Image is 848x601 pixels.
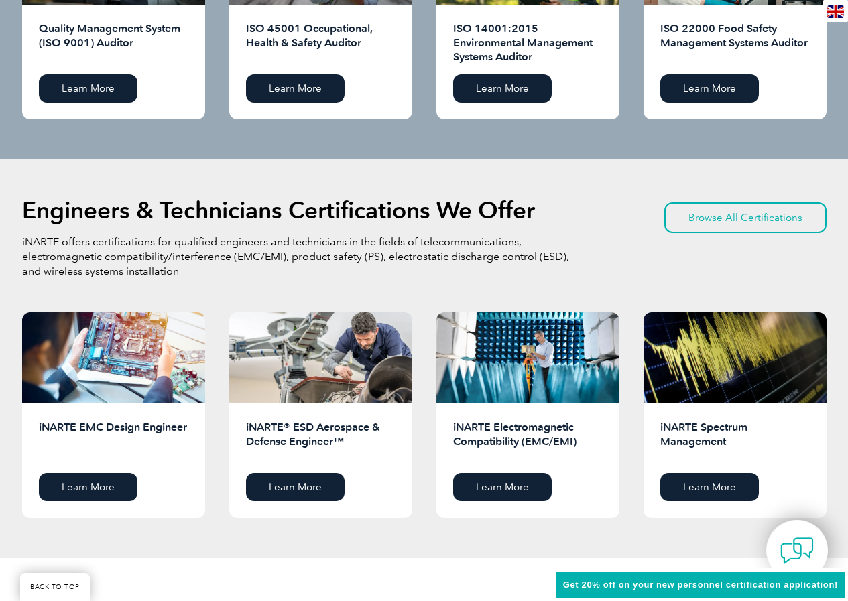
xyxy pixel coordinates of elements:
[660,473,759,501] a: Learn More
[246,420,396,463] h2: iNARTE® ESD Aerospace & Defense Engineer™
[246,473,345,501] a: Learn More
[660,420,810,463] h2: iNARTE Spectrum Management
[246,21,396,64] h2: ISO 45001 Occupational, Health & Safety Auditor
[39,21,188,64] h2: Quality Management System (ISO 9001) Auditor
[453,21,603,64] h2: ISO 14001:2015 Environmental Management Systems Auditor
[664,202,827,233] a: Browse All Certifications
[660,21,810,64] h2: ISO 22000 Food Safety Management Systems Auditor
[22,200,535,221] h2: Engineers & Technicians Certifications We Offer
[563,580,838,590] span: Get 20% off on your new personnel certification application!
[22,235,572,279] p: iNARTE offers certifications for qualified engineers and technicians in the fields of telecommuni...
[660,74,759,103] a: Learn More
[453,420,603,463] h2: iNARTE Electromagnetic Compatibility (EMC/EMI)
[39,473,137,501] a: Learn More
[780,534,814,567] img: contact-chat.png
[827,5,844,18] img: en
[39,420,188,463] h2: iNARTE EMC Design Engineer
[39,74,137,103] a: Learn More
[453,74,552,103] a: Learn More
[246,74,345,103] a: Learn More
[453,473,552,501] a: Learn More
[20,573,90,601] a: BACK TO TOP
